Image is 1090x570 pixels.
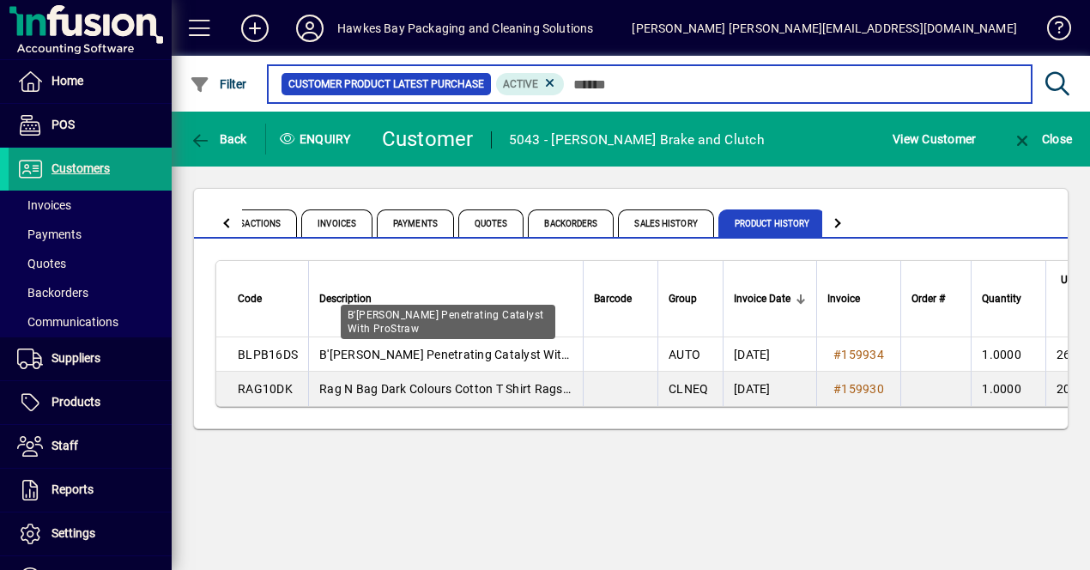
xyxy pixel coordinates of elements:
[202,209,297,237] span: Transactions
[319,289,572,308] div: Description
[341,305,555,339] div: B'[PERSON_NAME] Penetrating Catalyst With ProStraw
[1034,3,1069,59] a: Knowledge Base
[51,526,95,540] span: Settings
[190,77,247,91] span: Filter
[9,512,172,555] a: Settings
[528,209,614,237] span: Backorders
[9,220,172,249] a: Payments
[994,124,1090,155] app-page-header-button: Close enquiry
[9,104,172,147] a: POS
[17,286,88,300] span: Backorders
[893,125,976,153] span: View Customer
[9,381,172,424] a: Products
[594,289,647,308] div: Barcode
[377,209,454,237] span: Payments
[669,289,712,308] div: Group
[190,132,247,146] span: Back
[227,13,282,44] button: Add
[458,209,524,237] span: Quotes
[833,382,841,396] span: #
[827,289,860,308] span: Invoice
[9,425,172,468] a: Staff
[509,126,765,154] div: 5043 - [PERSON_NAME] Brake and Clutch
[9,191,172,220] a: Invoices
[17,198,71,212] span: Invoices
[827,379,890,398] a: #159930
[319,289,372,308] span: Description
[971,372,1045,406] td: 1.0000
[911,289,945,308] span: Order #
[288,76,484,93] span: Customer Product Latest Purchase
[888,124,980,155] button: View Customer
[982,289,1021,308] span: Quantity
[238,289,262,308] span: Code
[734,289,806,308] div: Invoice Date
[9,60,172,103] a: Home
[982,289,1037,308] div: Quantity
[9,469,172,512] a: Reports
[669,289,697,308] span: Group
[382,125,474,153] div: Customer
[282,13,337,44] button: Profile
[827,289,890,308] div: Invoice
[238,348,298,361] span: BLPB16DS
[319,382,640,396] span: Rag N Bag Dark Colours Cotton T Shirt Rags Grade A 10kg
[51,118,75,131] span: POS
[833,348,841,361] span: #
[669,348,700,361] span: AUTO
[238,382,293,396] span: RAG10DK
[266,125,369,153] div: Enquiry
[185,124,251,155] button: Back
[723,337,816,372] td: [DATE]
[841,348,884,361] span: 159934
[17,257,66,270] span: Quotes
[971,337,1045,372] td: 1.0000
[734,289,790,308] span: Invoice Date
[632,15,1017,42] div: [PERSON_NAME] [PERSON_NAME][EMAIL_ADDRESS][DOMAIN_NAME]
[1008,124,1076,155] button: Close
[238,289,298,308] div: Code
[51,74,83,88] span: Home
[503,78,538,90] span: Active
[301,209,372,237] span: Invoices
[911,289,960,308] div: Order #
[827,345,890,364] a: #159934
[51,482,94,496] span: Reports
[51,439,78,452] span: Staff
[723,372,816,406] td: [DATE]
[185,69,251,100] button: Filter
[1012,132,1072,146] span: Close
[17,315,118,329] span: Communications
[594,289,632,308] span: Barcode
[51,351,100,365] span: Suppliers
[319,348,624,361] span: B'[PERSON_NAME] Penetrating Catalyst With ProStraw
[718,209,827,237] span: Product History
[841,382,884,396] span: 159930
[51,161,110,175] span: Customers
[9,337,172,380] a: Suppliers
[17,227,82,241] span: Payments
[669,382,708,396] span: CLNEQ
[618,209,713,237] span: Sales History
[337,15,594,42] div: Hawkes Bay Packaging and Cleaning Solutions
[9,278,172,307] a: Backorders
[172,124,266,155] app-page-header-button: Back
[9,249,172,278] a: Quotes
[496,73,565,95] mat-chip: Product Activation Status: Active
[9,307,172,337] a: Communications
[51,395,100,409] span: Products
